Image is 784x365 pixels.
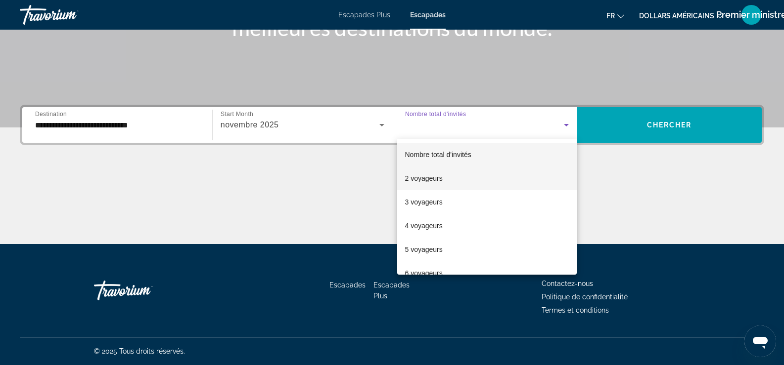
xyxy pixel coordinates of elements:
[405,245,443,253] font: 5 voyageurs
[405,174,443,182] font: 2 voyageurs
[405,222,443,230] font: 4 voyageurs
[405,151,471,159] font: Nombre total d'invités
[744,325,776,357] iframe: Bouton de lancement de la fenêtre de messagerie
[405,269,443,277] font: 6 voyageurs
[405,198,443,206] font: 3 voyageurs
